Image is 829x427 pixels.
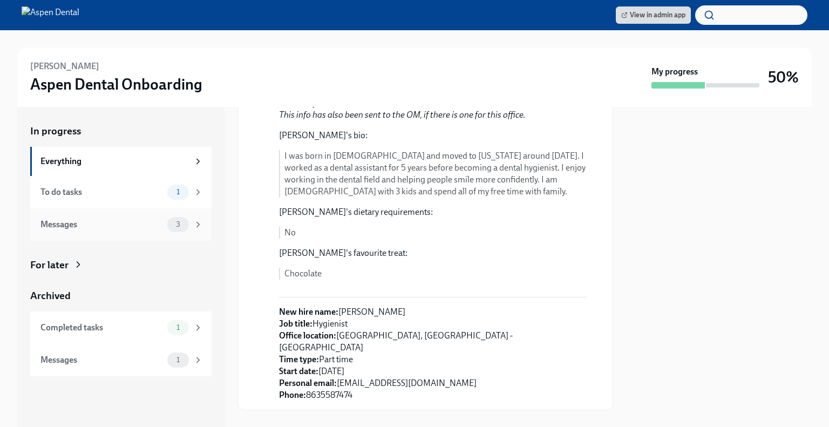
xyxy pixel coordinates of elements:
a: Completed tasks1 [30,311,212,344]
a: Everything [30,147,212,176]
h3: 50% [768,67,799,87]
img: Aspen Dental [22,6,79,24]
strong: Office location: [279,330,336,341]
p: [PERSON_NAME]'s dietary requirements: [279,206,587,218]
a: Archived [30,289,212,303]
a: In progress [30,124,212,138]
a: To do tasks1 [30,176,212,208]
span: View in admin app [621,10,685,21]
strong: Start date: [279,366,318,376]
strong: Time type: [279,354,319,364]
p: [PERSON_NAME]'s bio: [279,130,587,141]
a: Messages3 [30,208,212,241]
span: 3 [169,220,187,228]
em: This info has also been sent to the OM, if there is one for this office. [279,110,526,120]
div: To do tasks [40,186,163,198]
h6: [PERSON_NAME] [30,60,99,72]
p: No [284,227,587,239]
p: Chocolate [284,268,587,280]
span: 1 [170,356,186,364]
h3: Aspen Dental Onboarding [30,74,202,94]
div: Everything [40,155,189,167]
p: [PERSON_NAME]'s favourite treat: [279,247,587,259]
strong: New hire name: [279,307,338,317]
strong: Job title: [279,318,312,329]
strong: Personal email: [279,378,337,388]
div: Completed tasks [40,322,163,334]
a: For later [30,258,212,272]
strong: Phone: [279,390,306,400]
div: Messages [40,219,163,231]
a: Messages1 [30,344,212,376]
span: 1 [170,323,186,331]
a: View in admin app [616,6,691,24]
strong: My progress [651,66,698,78]
p: [PERSON_NAME] Hygienist [GEOGRAPHIC_DATA], [GEOGRAPHIC_DATA] - [GEOGRAPHIC_DATA] Part time [DATE]... [279,306,587,401]
div: For later [30,258,69,272]
span: 1 [170,188,186,196]
div: Messages [40,354,163,366]
p: I was born in [DEMOGRAPHIC_DATA] and moved to [US_STATE] around [DATE]. I worked as a dental assi... [284,150,587,198]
